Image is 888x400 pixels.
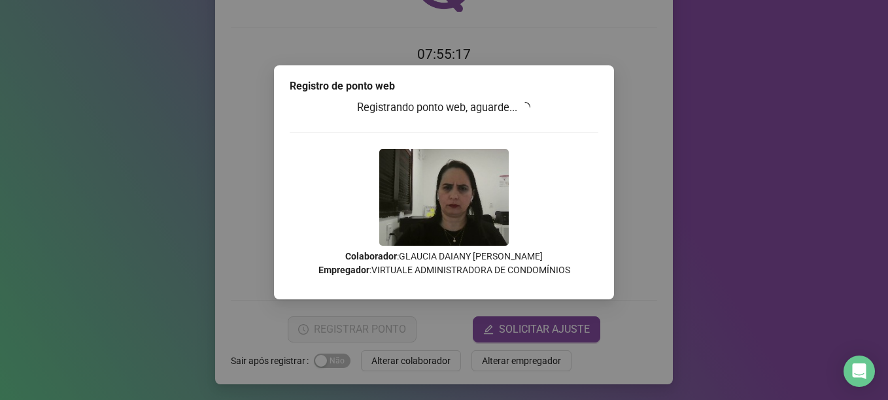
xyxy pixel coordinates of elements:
[290,99,598,116] h3: Registrando ponto web, aguarde...
[290,250,598,277] p: : GLAUCIA DAIANY [PERSON_NAME] : VIRTUALE ADMINISTRADORA DE CONDOMÍNIOS
[318,265,369,275] strong: Empregador
[290,78,598,94] div: Registro de ponto web
[844,356,875,387] div: Open Intercom Messenger
[379,149,509,246] img: 9k=
[345,251,397,261] strong: Colaborador
[520,102,530,112] span: loading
